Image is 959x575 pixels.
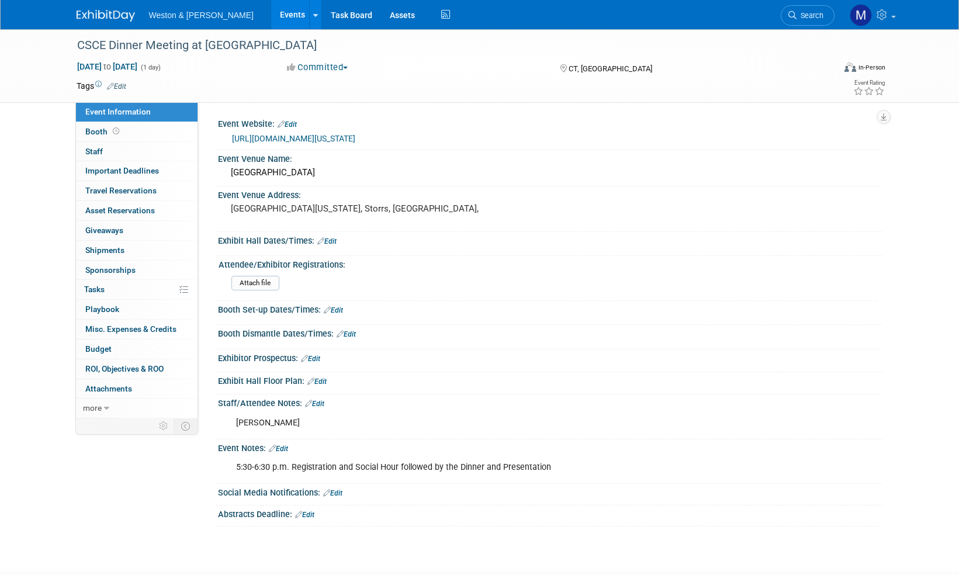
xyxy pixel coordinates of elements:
span: Giveaways [85,226,123,235]
a: Budget [76,340,198,359]
img: Mary Ann Trujillo [850,4,872,26]
div: Exhibitor Prospectus: [218,349,883,365]
a: Edit [269,445,288,453]
td: Tags [77,80,126,92]
img: ExhibitDay [77,10,135,22]
a: Edit [305,400,324,408]
span: (1 day) [140,64,161,71]
span: Event Information [85,107,151,116]
div: Event Venue Name: [218,150,883,165]
a: Edit [324,306,343,314]
a: Booth [76,122,198,141]
a: Attachments [76,379,198,399]
a: Sponsorships [76,261,198,280]
button: Committed [283,61,352,74]
div: Exhibit Hall Floor Plan: [218,372,883,387]
a: Edit [278,120,297,129]
span: Budget [85,344,112,354]
span: Tasks [84,285,105,294]
a: Tasks [76,280,198,299]
span: Asset Reservations [85,206,155,215]
div: Social Media Notifications: [218,484,883,499]
span: Staff [85,147,103,156]
td: Toggle Event Tabs [174,418,198,434]
a: Playbook [76,300,198,319]
a: Edit [323,489,342,497]
div: 5:30-6:30 p.m. Registration and Social Hour followed by the Dinner and Presentation [228,456,754,479]
a: ROI, Objectives & ROO [76,359,198,379]
span: Booth [85,127,122,136]
a: Edit [295,511,314,519]
a: Misc. Expenses & Credits [76,320,198,339]
pre: [GEOGRAPHIC_DATA][US_STATE], Storrs, [GEOGRAPHIC_DATA], [231,203,482,214]
div: Booth Set-up Dates/Times: [218,301,883,316]
a: Shipments [76,241,198,260]
div: Event Venue Address: [218,186,883,201]
span: Booth not reserved yet [110,127,122,136]
div: Event Rating [853,80,885,86]
span: Sponsorships [85,265,136,275]
div: [PERSON_NAME] [228,411,754,435]
span: Playbook [85,304,119,314]
span: Important Deadlines [85,166,159,175]
div: Abstracts Deadline: [218,505,883,521]
div: Event Website: [218,115,883,130]
a: Asset Reservations [76,201,198,220]
div: In-Person [858,63,885,72]
div: [GEOGRAPHIC_DATA] [227,164,874,182]
div: Exhibit Hall Dates/Times: [218,232,883,247]
span: Weston & [PERSON_NAME] [149,11,254,20]
a: Edit [107,82,126,91]
a: Staff [76,142,198,161]
a: [URL][DOMAIN_NAME][US_STATE] [232,134,355,143]
td: Personalize Event Tab Strip [154,418,174,434]
a: Important Deadlines [76,161,198,181]
span: CT, [GEOGRAPHIC_DATA] [569,64,652,73]
span: more [83,403,102,413]
div: Staff/Attendee Notes: [218,394,883,410]
a: Travel Reservations [76,181,198,200]
a: more [76,399,198,418]
div: Booth Dismantle Dates/Times: [218,325,883,340]
img: Format-Inperson.png [844,63,856,72]
div: Event Format [766,61,886,78]
span: [DATE] [DATE] [77,61,138,72]
span: ROI, Objectives & ROO [85,364,164,373]
div: CSCE Dinner Meeting at [GEOGRAPHIC_DATA] [73,35,817,56]
span: to [102,62,113,71]
a: Edit [307,377,327,386]
a: Edit [337,330,356,338]
div: Attendee/Exhibitor Registrations: [219,256,878,271]
div: Event Notes: [218,439,883,455]
a: Event Information [76,102,198,122]
a: Giveaways [76,221,198,240]
span: Attachments [85,384,132,393]
span: Misc. Expenses & Credits [85,324,176,334]
span: Travel Reservations [85,186,157,195]
a: Search [781,5,835,26]
span: Search [797,11,823,20]
a: Edit [301,355,320,363]
a: Edit [317,237,337,245]
span: Shipments [85,245,124,255]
